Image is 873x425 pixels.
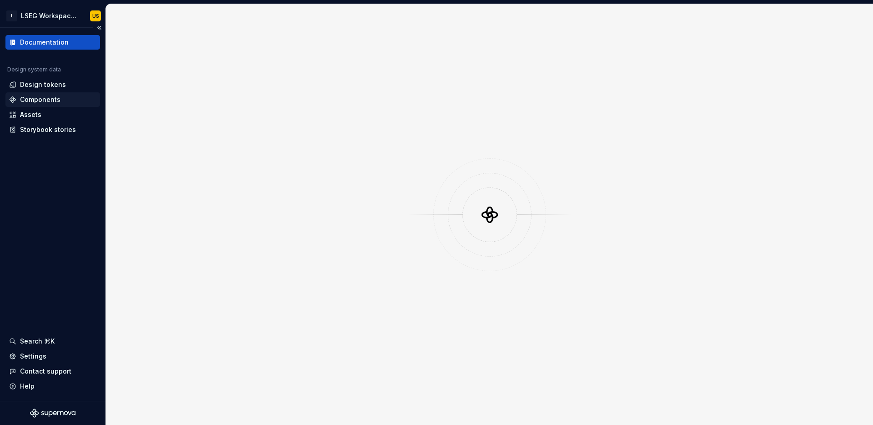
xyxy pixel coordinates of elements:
[6,10,17,21] div: L
[2,6,104,25] button: LLSEG Workspace Design SystemUS
[20,95,60,104] div: Components
[20,337,55,346] div: Search ⌘K
[5,334,100,349] button: Search ⌘K
[5,107,100,122] a: Assets
[21,11,79,20] div: LSEG Workspace Design System
[20,110,41,119] div: Assets
[5,92,100,107] a: Components
[20,125,76,134] div: Storybook stories
[30,409,75,418] svg: Supernova Logo
[5,349,100,364] a: Settings
[20,382,35,391] div: Help
[20,367,71,376] div: Contact support
[5,77,100,92] a: Design tokens
[5,35,100,50] a: Documentation
[93,21,105,34] button: Collapse sidebar
[7,66,61,73] div: Design system data
[20,80,66,89] div: Design tokens
[5,364,100,379] button: Contact support
[5,122,100,137] a: Storybook stories
[20,352,46,361] div: Settings
[92,12,99,20] div: US
[5,379,100,394] button: Help
[20,38,69,47] div: Documentation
